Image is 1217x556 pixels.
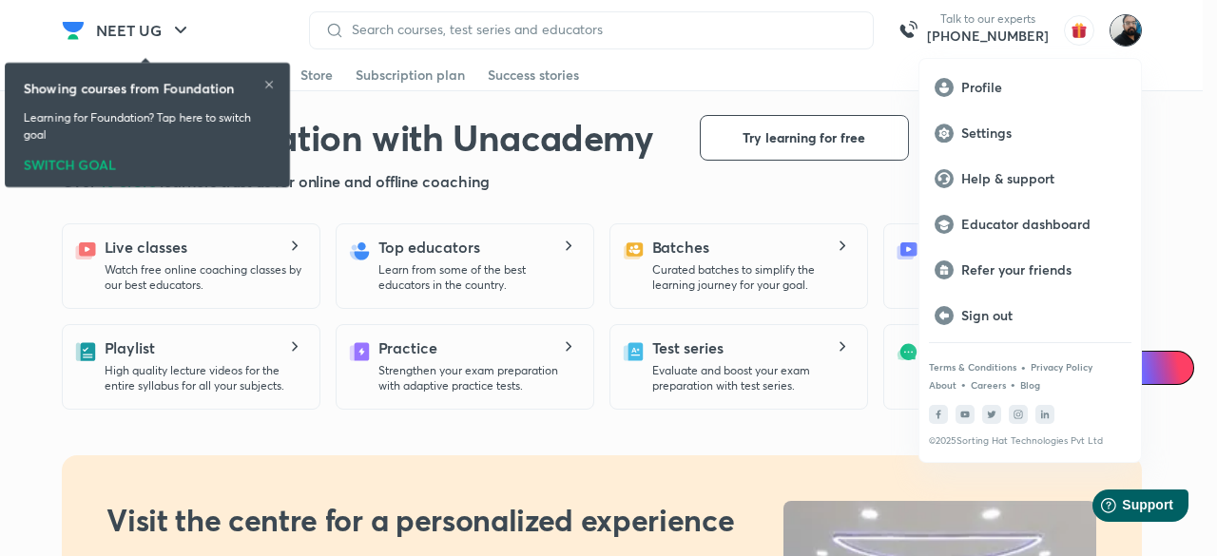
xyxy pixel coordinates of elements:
[929,435,1131,447] p: © 2025 Sorting Hat Technologies Pvt Ltd
[919,156,1141,201] a: Help & support
[1048,482,1196,535] iframe: Help widget launcher
[919,65,1141,110] a: Profile
[961,79,1126,96] p: Profile
[971,379,1006,391] a: Careers
[919,201,1141,247] a: Educator dashboard
[919,247,1141,293] a: Refer your friends
[929,379,956,391] a: About
[1020,379,1040,391] a: Blog
[961,307,1126,324] p: Sign out
[919,110,1141,156] a: Settings
[929,361,1016,373] a: Terms & Conditions
[1010,375,1016,393] div: •
[1031,361,1092,373] a: Privacy Policy
[961,125,1126,142] p: Settings
[961,216,1126,233] p: Educator dashboard
[1020,358,1027,375] div: •
[961,261,1126,278] p: Refer your friends
[960,375,967,393] div: •
[961,170,1126,187] p: Help & support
